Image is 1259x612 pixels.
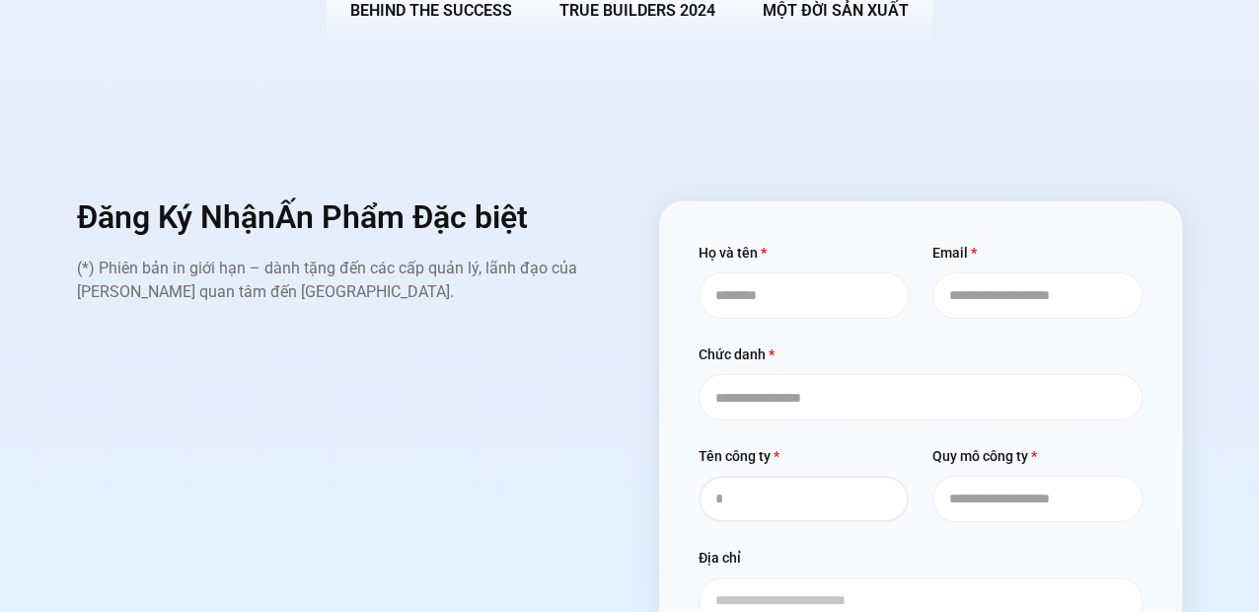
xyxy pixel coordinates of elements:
span: MỘT ĐỜI SẢN XUẤT [763,1,909,20]
h2: Đăng Ký Nhận [77,201,600,233]
label: Quy mô công ty [932,444,1037,476]
label: Email [932,241,977,272]
label: Tên công ty [699,444,779,476]
label: Chức danh [699,343,775,374]
label: Họ và tên [699,241,767,272]
label: Địa chỉ [699,546,741,577]
span: True Builders 2024 [559,1,715,20]
p: (*) Phiên bản in giới hạn – dành tặng đến các cấp quản lý, lãnh đạo của [PERSON_NAME] quan tâm đế... [77,257,600,304]
span: Ấn Phẩm Đặc biệt [275,198,528,236]
span: BEHIND THE SUCCESS [350,1,512,20]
